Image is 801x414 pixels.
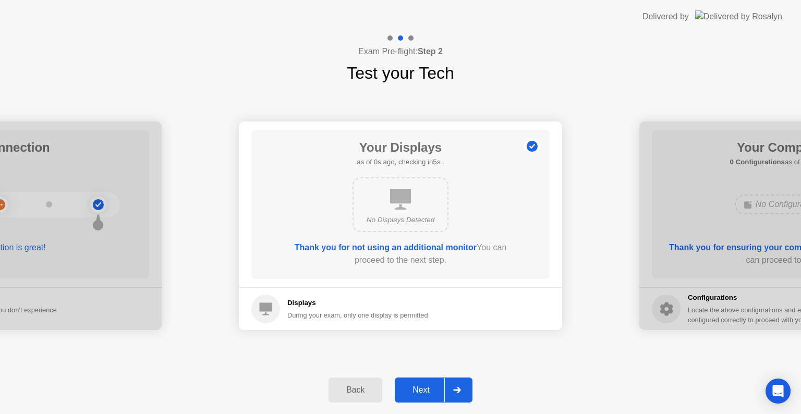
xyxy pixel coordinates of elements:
div: Open Intercom Messenger [766,379,791,404]
div: During your exam, only one display is permitted [287,310,428,320]
b: Thank you for not using an additional monitor [295,243,477,252]
div: Next [398,385,444,395]
h1: Test your Tech [347,60,454,86]
div: You can proceed to the next step. [281,241,520,266]
div: Back [332,385,379,395]
b: Step 2 [418,47,443,56]
div: No Displays Detected [362,215,439,225]
img: Delivered by Rosalyn [695,10,782,22]
h5: as of 0s ago, checking in5s.. [357,157,444,167]
h5: Displays [287,298,428,308]
h4: Exam Pre-flight: [358,45,443,58]
div: Delivered by [642,10,689,23]
button: Next [395,378,472,403]
button: Back [329,378,382,403]
h1: Your Displays [357,138,444,157]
